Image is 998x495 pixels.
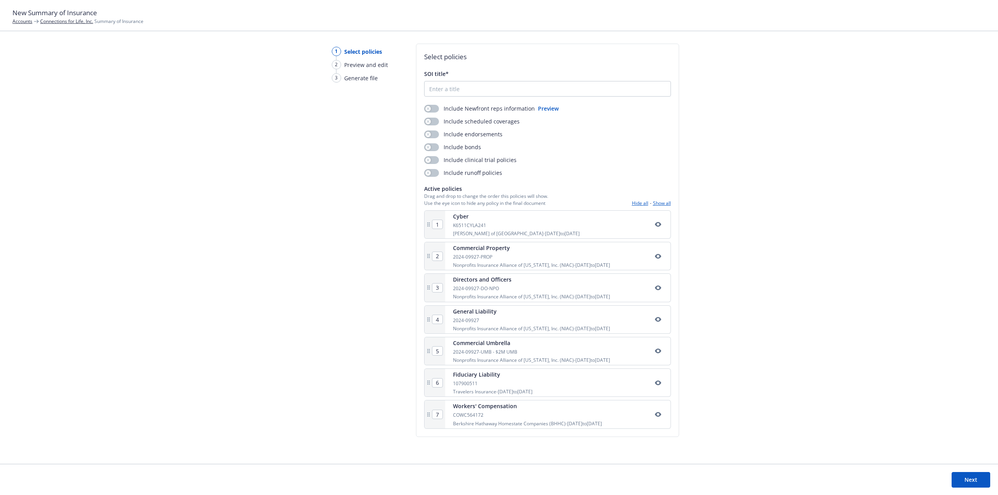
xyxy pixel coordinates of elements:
h1: New Summary of Insurance [12,8,986,18]
button: Next [952,472,990,488]
div: Fiduciary Liability [453,370,533,379]
div: Include Newfront reps information [424,104,535,113]
div: Cyber [453,212,580,220]
div: 1 [332,47,341,56]
div: Include endorsements [424,130,503,138]
input: Enter a title [425,81,671,96]
div: Commercial Umbrella [453,339,610,347]
div: Include scheduled coverages [424,117,520,125]
div: 107900511 [453,380,533,387]
div: Nonprofits Insurance Alliance of [US_STATE], Inc. (NIAC) - [DATE] to [DATE] [453,262,610,268]
div: Nonprofits Insurance Alliance of [US_STATE], Inc. (NIAC) - [DATE] to [DATE] [453,325,610,332]
div: Travelers Insurance - [DATE] to [DATE] [453,388,533,395]
div: 2024-09927 [453,317,610,324]
div: 2024-09927-UMB - $2M UMB [453,349,610,355]
button: Preview [538,104,559,113]
div: Commercial Umbrella2024-09927-UMB - $2M UMBNonprofits Insurance Alliance of [US_STATE], Inc. (NIA... [424,337,671,365]
span: Active policies [424,185,548,193]
div: 2024-09927-DO-NPO [453,285,610,292]
div: Commercial Property2024-09927-PROPNonprofits Insurance Alliance of [US_STATE], Inc. (NIAC)-[DATE]... [424,242,671,270]
div: Workers' Compensation [453,402,602,410]
div: CyberK6511CYLA241[PERSON_NAME] of [GEOGRAPHIC_DATA]-[DATE]to[DATE] [424,210,671,239]
div: [PERSON_NAME] of [GEOGRAPHIC_DATA] - [DATE] to [DATE] [453,230,580,237]
button: Show all [653,200,671,206]
span: SOI title* [424,70,449,78]
div: Directors and Officers [453,275,610,284]
div: Directors and Officers2024-09927-DO-NPONonprofits Insurance Alliance of [US_STATE], Inc. (NIAC)-[... [424,273,671,302]
span: Select policies [344,48,382,56]
div: General Liability2024-09927Nonprofits Insurance Alliance of [US_STATE], Inc. (NIAC)-[DATE]to[DATE] [424,305,671,334]
div: Berkshire Hathaway Homestate Companies (BHHC) - [DATE] to [DATE] [453,420,602,427]
div: Nonprofits Insurance Alliance of [US_STATE], Inc. (NIAC) - [DATE] to [DATE] [453,357,610,363]
div: 2 [332,60,341,69]
div: Commercial Property [453,244,610,252]
span: Summary of Insurance [40,18,143,25]
a: Accounts [12,18,32,25]
div: 2024-09927-PROP [453,254,610,260]
a: Connections for Life, Inc. [40,18,93,25]
div: General Liability [453,307,610,315]
span: Generate file [344,74,378,82]
div: K6511CYLA241 [453,222,580,229]
h2: Select policies [424,52,671,62]
span: Preview and edit [344,61,388,69]
div: Include clinical trial policies [424,156,517,164]
div: Include runoff policies [424,169,502,177]
div: Fiduciary Liability107900511Travelers Insurance-[DATE]to[DATE] [424,368,671,397]
button: Hide all [632,200,648,206]
div: Workers' CompensationCOWC564172Berkshire Hathaway Homestate Companies (BHHC)-[DATE]to[DATE] [424,400,671,428]
div: Nonprofits Insurance Alliance of [US_STATE], Inc. (NIAC) - [DATE] to [DATE] [453,293,610,300]
div: Include bonds [424,143,481,151]
span: Drag and drop to change the order this policies will show. Use the eye icon to hide any policy in... [424,193,548,206]
div: COWC564172 [453,412,602,418]
div: 3 [332,73,341,83]
div: - [632,200,671,206]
